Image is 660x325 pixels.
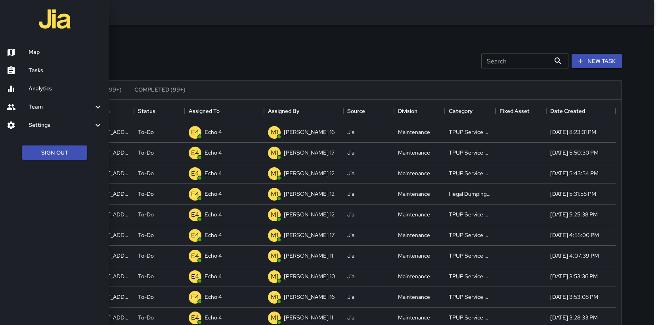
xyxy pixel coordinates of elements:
[29,103,93,111] h6: Team
[22,145,87,160] button: Sign Out
[29,84,103,93] h6: Analytics
[29,66,103,75] h6: Tasks
[39,3,71,35] img: jia-logo
[29,48,103,57] h6: Map
[29,121,93,130] h6: Settings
